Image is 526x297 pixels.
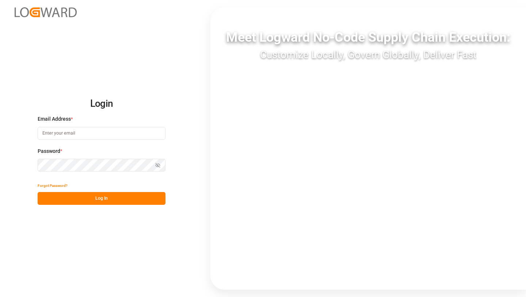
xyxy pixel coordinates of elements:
span: Password [38,147,60,155]
h2: Login [38,92,165,116]
input: Enter your email [38,127,165,140]
div: Meet Logward No-Code Supply Chain Execution: [210,27,526,47]
img: Logward_new_orange.png [15,7,77,17]
div: Customize Locally, Govern Globally, Deliver Fast [210,47,526,63]
button: Forgot Password? [38,179,68,192]
span: Email Address [38,115,71,123]
button: Log In [38,192,165,205]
